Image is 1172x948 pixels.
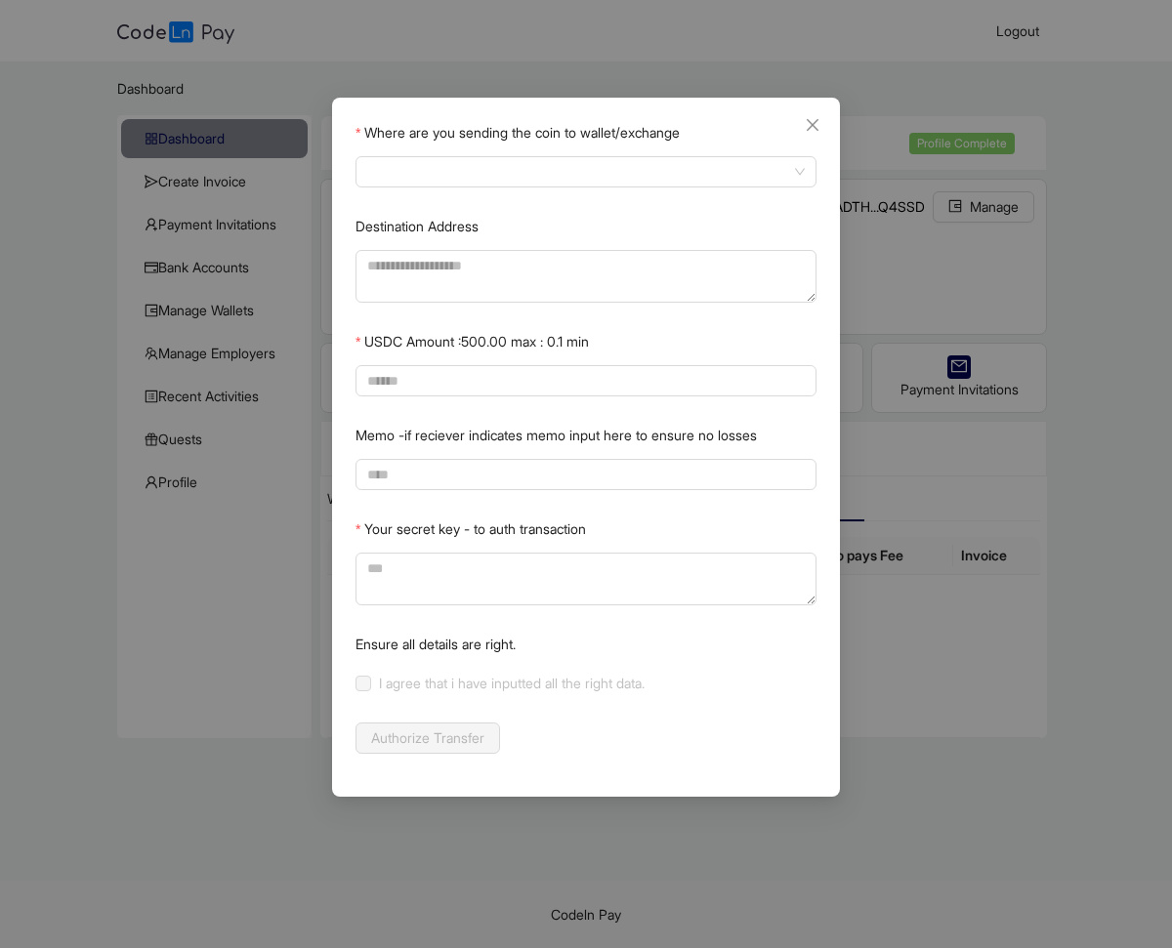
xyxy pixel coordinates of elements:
label: Your secret key - to auth transaction [356,514,586,545]
label: Memo -if reciever indicates memo input here to ensure no losses [356,420,757,451]
textarea: Your secret key - to auth transaction [356,553,816,605]
span: Authorize Transfer [371,727,484,749]
textarea: Destination Address [356,250,816,303]
span: close [805,117,820,133]
label: Destination Address [356,211,479,242]
label: Ensure all details are right. [356,629,516,660]
input: USDC Amount :500.00 max : 0.1 min [367,366,816,395]
button: Close [802,114,823,136]
label: Where are you sending the coin to wallet/exchange [356,117,680,148]
button: Authorize Transfer [356,722,500,754]
input: Memo -if reciever indicates memo input here to ensure no losses [356,459,816,490]
span: I agree that i have inputted all the right data. [371,673,652,694]
label: USDC Amount :500.00 max : 0.1 min [356,326,589,357]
